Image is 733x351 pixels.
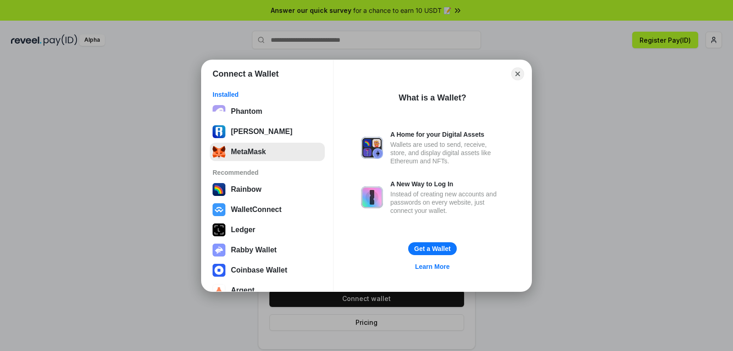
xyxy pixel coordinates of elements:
img: svg+xml,%3Csvg%20xmlns%3D%22http%3A%2F%2Fwww.w3.org%2F2000%2Fsvg%22%20width%3D%2228%22%20height%3... [213,223,225,236]
div: MetaMask [231,148,266,156]
button: Rainbow [210,180,325,199]
img: svg+xml,%3Csvg%20width%3D%2228%22%20height%3D%2228%22%20viewBox%3D%220%200%2028%2028%22%20fill%3D... [213,284,225,297]
img: svg+xml,%3Csvg%20width%3D%2228%22%20height%3D%2228%22%20viewBox%3D%220%200%2028%2028%22%20fill%3D... [213,264,225,277]
h1: Connect a Wallet [213,68,279,79]
button: Close [511,67,524,80]
img: svg+xml,%3Csvg%20xmlns%3D%22http%3A%2F%2Fwww.w3.org%2F2000%2Fsvg%22%20fill%3D%22none%22%20viewBox... [361,186,383,208]
div: Rainbow [231,185,262,194]
div: A Home for your Digital Assets [390,130,504,139]
a: Learn More [410,261,455,273]
button: Rabby Wallet [210,241,325,259]
div: Instead of creating new accounts and passwords on every website, just connect your wallet. [390,190,504,215]
button: MetaMask [210,143,325,161]
div: Installed [213,90,322,99]
button: Argent [210,281,325,300]
img: svg+xml;base64,PHN2ZyB3aWR0aD0iMzUiIGhlaWdodD0iMzQiIHZpZXdCb3g9IjAgMCAzNSAzNCIgZmlsbD0ibm9uZSIgeG... [213,145,225,158]
div: Get a Wallet [414,245,451,253]
button: Phantom [210,102,325,121]
button: Ledger [210,221,325,239]
div: Argent [231,286,255,295]
button: WalletConnect [210,201,325,219]
button: [PERSON_NAME] [210,123,325,141]
img: svg+xml,%3Csvg%20width%3D%2228%22%20height%3D%2228%22%20viewBox%3D%220%200%2028%2028%22%20fill%3D... [213,203,225,216]
img: svg+xml,%3Csvg%20xmlns%3D%22http%3A%2F%2Fwww.w3.org%2F2000%2Fsvg%22%20fill%3D%22none%22%20viewBox... [361,137,383,159]
div: WalletConnect [231,206,282,214]
img: svg%3E%0A [213,125,225,138]
div: Ledger [231,226,255,234]
img: svg+xml,%3Csvg%20width%3D%22120%22%20height%3D%22120%22%20viewBox%3D%220%200%20120%20120%22%20fil... [213,183,225,196]
div: Rabby Wallet [231,246,277,254]
div: A New Way to Log In [390,180,504,188]
div: Recommended [213,168,322,177]
img: epq2vO3P5aLWl15yRS7Q49p1fHTx2Sgh99jU3kfXv7cnPATIVQHAx5oQs66JWv3SWEjHOsb3kKgmE5WNBxBId7C8gm8wEgOvz... [213,105,225,118]
div: Coinbase Wallet [231,266,287,274]
div: [PERSON_NAME] [231,128,292,136]
div: Wallets are used to send, receive, store, and display digital assets like Ethereum and NFTs. [390,140,504,165]
button: Get a Wallet [408,242,457,255]
div: What is a Wallet? [399,92,466,103]
img: svg+xml,%3Csvg%20xmlns%3D%22http%3A%2F%2Fwww.w3.org%2F2000%2Fsvg%22%20fill%3D%22none%22%20viewBox... [213,244,225,256]
div: Phantom [231,107,262,116]
div: Learn More [415,262,449,271]
button: Coinbase Wallet [210,261,325,279]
